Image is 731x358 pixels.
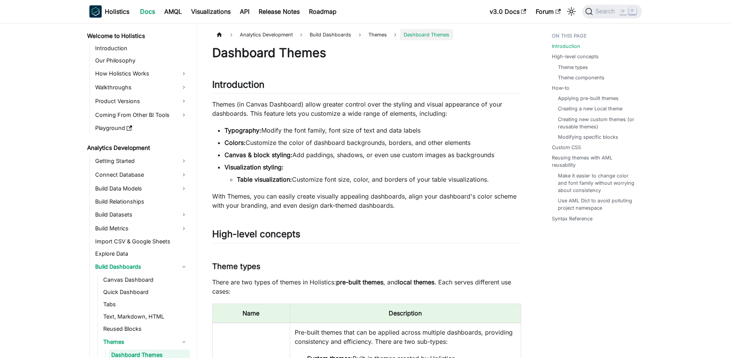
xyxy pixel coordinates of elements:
[552,144,581,151] a: Custom CSS
[398,278,434,286] strong: local themes
[552,215,592,222] a: Syntax Reference
[224,150,521,159] li: Add paddings, shadows, or even use custom images as backgrounds
[85,143,190,153] a: Analytics Development
[235,5,254,18] a: API
[400,29,453,40] span: Dashboard Themes
[336,278,383,286] strong: pre-built themes
[93,81,190,94] a: Walkthroughs
[93,196,190,207] a: Build Relationships
[93,55,190,66] a: Our Philosophy
[101,311,190,322] a: Text, Markdown, HTML
[93,109,190,121] a: Coming From Other BI Tools
[593,8,619,15] span: Search
[89,5,129,18] a: HolisticsHolistics
[552,43,580,50] a: Introduction
[552,84,569,92] a: How-to
[101,274,190,285] a: Canvas Dashboard
[160,5,186,18] a: AMQL
[93,236,190,247] a: Import CSV & Google Sheets
[558,74,604,81] a: Theme components
[558,197,634,212] a: Use AML Dict to avoid polluting project namespace
[224,163,284,171] strong: Visualization styling:
[304,5,341,18] a: Roadmap
[93,123,190,133] a: Playground
[212,262,521,271] h3: Theme types
[212,278,521,296] p: There are two types of themes in Holistics: , and . Each serves different use cases:
[101,287,190,297] a: Quick Dashboard
[558,64,588,71] a: Theme types
[212,29,521,40] nav: Breadcrumbs
[224,139,246,146] strong: Colors:
[85,31,190,41] a: Welcome to Holistics
[186,5,235,18] a: Visualizations
[558,133,618,141] a: Modifying specific blocks
[565,5,578,18] button: Switch between dark and light mode (currently light mode)
[295,328,516,346] p: Pre-built themes that can be applied across multiple dashboards, providing consistency and effici...
[93,155,190,167] a: Getting Started
[306,29,355,40] span: Build Dashboards
[101,336,190,348] a: Themes
[105,7,129,16] b: Holistics
[531,5,565,18] a: Forum
[582,5,642,18] button: Search (Command+K)
[93,43,190,54] a: Introduction
[237,176,292,183] strong: Table visualization:
[224,126,261,134] strong: Typography:
[558,105,622,112] a: Creating a new Local theme
[93,248,190,259] a: Explore Data
[558,116,634,130] a: Creating new custom themes (or reusable themes)
[254,5,304,18] a: Release Notes
[552,53,599,60] a: High-level concepts
[89,5,102,18] img: Holistics
[243,309,259,317] b: Name
[212,29,227,40] a: Home page
[93,209,190,221] a: Build Datasets
[212,79,521,94] h2: Introduction
[212,228,521,243] h2: High-level concepts
[82,23,197,358] nav: Docs sidebar
[236,29,297,40] span: Analytics Development
[93,182,190,195] a: Build Data Models
[629,8,636,15] kbd: K
[558,172,634,194] a: Make it easier to change color and font family without worrying about consistency
[224,126,521,135] li: Modify the font family, font size of text and data labels
[212,100,521,118] p: Themes (in Canvas Dashboard) allow greater control over the styling and visual appearance of your...
[212,192,521,210] p: With Themes, you can easily create visually appealing dashboards, align your dashboard's color sc...
[485,5,531,18] a: v3.0 Docs
[101,324,190,334] a: Reused Blocks
[365,29,391,40] span: Themes
[93,169,190,181] a: Connect Database
[93,222,190,235] a: Build Metrics
[552,154,637,169] a: Reusing themes with AML reusability
[558,95,619,102] a: Applying pre-built themes
[389,309,422,317] b: Description
[237,175,521,184] li: Customize font size, color, and borders of your table visualizations.
[212,45,521,61] h1: Dashboard Themes
[93,261,190,273] a: Build Dashboards
[135,5,160,18] a: Docs
[93,67,190,80] a: How Holistics Works
[224,138,521,147] li: Customize the color of dashboard backgrounds, borders, and other elements
[93,95,190,107] a: Product Versions
[101,299,190,310] a: Tabs
[224,151,292,159] strong: Canvas & block styling:
[619,8,627,15] kbd: ⌘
